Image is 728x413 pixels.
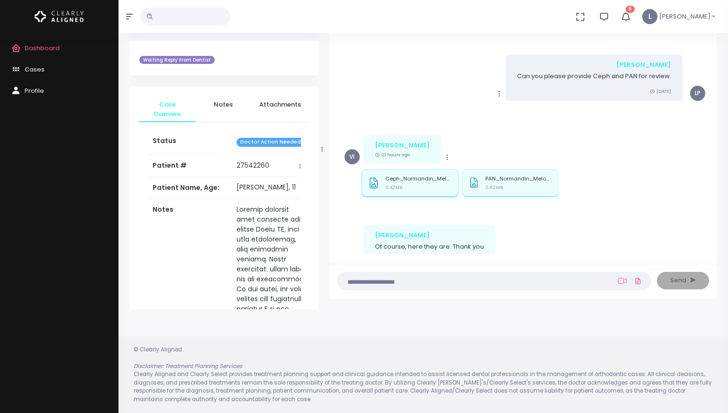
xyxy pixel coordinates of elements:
[345,149,360,164] span: VI
[35,7,84,27] img: Logo Horizontal
[25,65,45,74] span: Cases
[203,100,244,109] span: Notes
[642,9,657,24] span: L
[25,86,44,95] span: Profile
[690,86,705,101] span: LP
[237,138,305,147] span: Doctor Action Needed
[517,60,671,70] div: [PERSON_NAME]
[134,362,242,370] em: Disclaimer: Treatment Planning Services
[385,184,402,190] small: 0.42MB
[124,346,722,404] div: © Clearly Aligned Clearly Aligned and Clearly Select provides treatment planning support and clin...
[632,272,644,289] a: Add Files
[375,242,484,251] p: Of course, here they are. Thank you
[659,12,710,21] span: [PERSON_NAME]
[139,56,215,64] span: Waiting Reply From Dentist
[616,277,628,285] a: Add Loom Video
[231,177,314,198] td: [PERSON_NAME], 11
[147,177,231,198] th: Patient Name, Age:
[375,141,430,150] div: [PERSON_NAME]
[337,44,709,254] div: scrollable content
[147,130,231,154] th: Status
[650,88,671,94] small: [DATE]
[375,152,410,158] small: 21 hours ago
[25,44,60,53] span: Dashboard
[147,154,231,177] th: Patient #
[485,184,503,190] small: 0.62MB
[231,155,314,177] td: 27542260
[147,100,188,118] span: Case Overview
[517,72,671,81] p: Can you please provide Ceph and PAN for review.
[626,6,635,13] span: 6
[259,100,301,109] span: Attachments
[455,30,591,45] span: Clinician Assigned:
[485,176,552,182] p: PAN_Normandin_Melodia.JPG
[375,231,484,240] div: [PERSON_NAME]
[385,176,452,182] p: Ceph_Normandin_Melodia.jpg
